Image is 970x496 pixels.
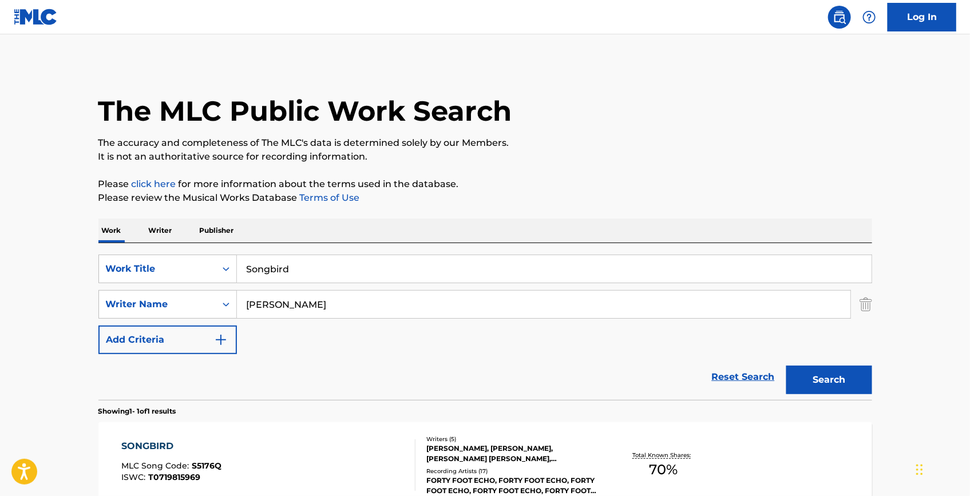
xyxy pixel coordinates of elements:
span: MLC Song Code : [121,461,192,471]
img: MLC Logo [14,9,58,25]
a: click here [132,178,176,189]
div: SONGBIRD [121,439,221,453]
img: Delete Criterion [860,290,872,319]
a: Log In [888,3,956,31]
a: Terms of Use [298,192,360,203]
p: The accuracy and completeness of The MLC's data is determined solely by our Members. [98,136,872,150]
a: Public Search [828,6,851,29]
span: S5176Q [192,461,221,471]
div: Writers ( 5 ) [426,435,599,443]
p: Showing 1 - 1 of 1 results [98,406,176,416]
span: T0719815969 [148,472,200,482]
div: Drag [916,453,923,487]
button: Search [786,366,872,394]
a: Reset Search [706,364,781,390]
p: Please review the Musical Works Database [98,191,872,205]
p: Publisher [196,219,237,243]
div: FORTY FOOT ECHO, FORTY FOOT ECHO, FORTY FOOT ECHO, FORTY FOOT ECHO, FORTY FOOT ECHO [426,475,599,496]
p: Writer [145,219,176,243]
p: Please for more information about the terms used in the database. [98,177,872,191]
iframe: Chat Widget [913,441,970,496]
div: Work Title [106,262,209,276]
form: Search Form [98,255,872,400]
div: Writer Name [106,297,209,311]
div: Help [858,6,881,29]
div: Recording Artists ( 17 ) [426,467,599,475]
span: ISWC : [121,472,148,482]
span: 70 % [649,459,678,480]
img: search [833,10,846,24]
img: help [862,10,876,24]
p: Work [98,219,125,243]
button: Add Criteria [98,326,237,354]
p: Total Known Shares: [633,451,694,459]
h1: The MLC Public Work Search [98,94,512,128]
p: It is not an authoritative source for recording information. [98,150,872,164]
div: [PERSON_NAME], [PERSON_NAME], [PERSON_NAME] [PERSON_NAME], [PERSON_NAME], [PERSON_NAME] [426,443,599,464]
img: 9d2ae6d4665cec9f34b9.svg [214,333,228,347]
